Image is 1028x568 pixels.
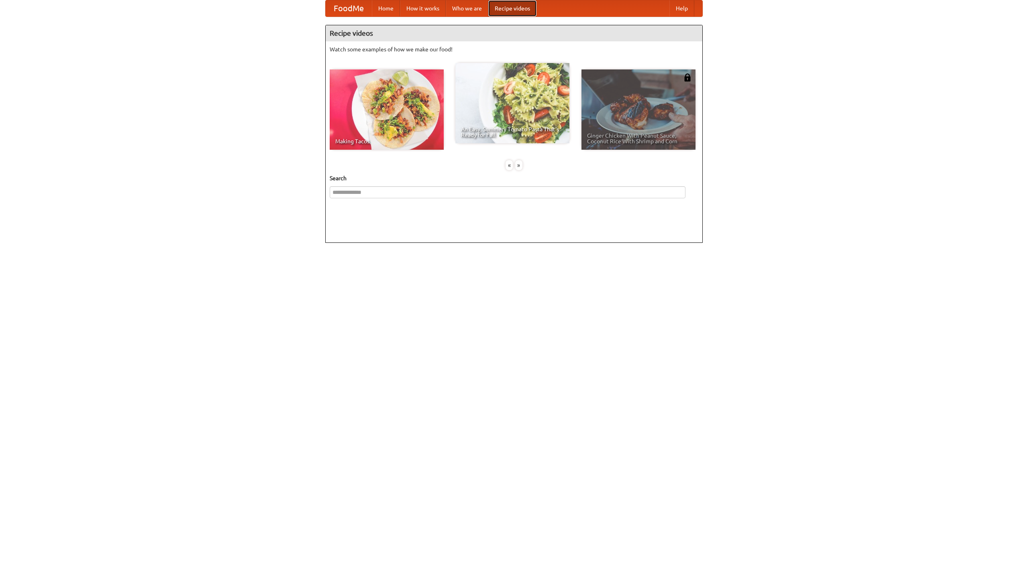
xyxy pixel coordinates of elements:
a: Making Tacos [330,69,444,150]
img: 483408.png [683,73,691,81]
div: « [506,160,513,170]
a: Recipe videos [488,0,536,16]
a: How it works [400,0,446,16]
h4: Recipe videos [326,25,702,41]
a: Who we are [446,0,488,16]
span: An Easy, Summery Tomato Pasta That's Ready for Fall [461,126,564,138]
a: An Easy, Summery Tomato Pasta That's Ready for Fall [455,63,569,143]
a: Home [372,0,400,16]
p: Watch some examples of how we make our food! [330,45,698,53]
span: Making Tacos [335,138,438,144]
a: Help [669,0,694,16]
div: » [515,160,522,170]
a: FoodMe [326,0,372,16]
h5: Search [330,174,698,182]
